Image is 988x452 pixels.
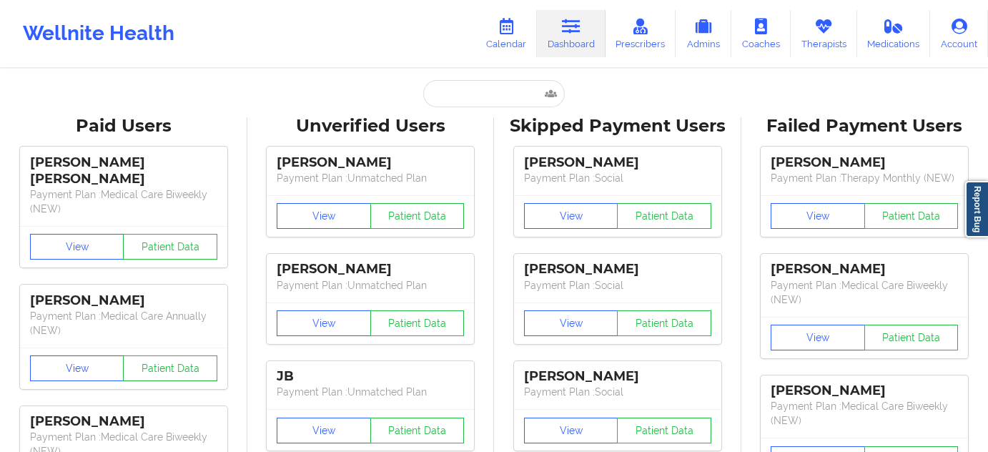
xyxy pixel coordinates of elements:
button: View [277,418,371,443]
a: Report Bug [965,181,988,237]
div: Skipped Payment Users [504,115,731,137]
div: JB [277,368,464,385]
button: Patient Data [123,355,217,381]
button: View [771,203,865,229]
button: Patient Data [370,310,465,336]
div: [PERSON_NAME] [524,154,711,171]
div: [PERSON_NAME] [524,368,711,385]
button: Patient Data [617,203,711,229]
p: Payment Plan : Medical Care Biweekly (NEW) [771,278,958,307]
div: [PERSON_NAME] [30,413,217,430]
p: Payment Plan : Social [524,171,711,185]
div: Unverified Users [257,115,485,137]
div: [PERSON_NAME] [277,154,464,171]
p: Payment Plan : Unmatched Plan [277,278,464,293]
button: View [30,355,124,381]
a: Therapists [791,10,857,57]
a: Admins [676,10,731,57]
button: Patient Data [617,418,711,443]
button: Patient Data [864,325,959,350]
button: Patient Data [123,234,217,260]
button: View [771,325,865,350]
div: [PERSON_NAME] [30,293,217,309]
button: Patient Data [864,203,959,229]
p: Payment Plan : Medical Care Biweekly (NEW) [771,399,958,428]
button: View [277,310,371,336]
a: Calendar [475,10,537,57]
button: View [30,234,124,260]
a: Account [930,10,988,57]
button: Patient Data [370,418,465,443]
button: View [524,418,618,443]
button: Patient Data [617,310,711,336]
div: [PERSON_NAME] [771,154,958,171]
p: Payment Plan : Medical Care Annually (NEW) [30,309,217,338]
p: Payment Plan : Social [524,385,711,399]
p: Payment Plan : Unmatched Plan [277,385,464,399]
a: Prescribers [606,10,676,57]
div: [PERSON_NAME] [771,261,958,277]
div: Paid Users [10,115,237,137]
div: [PERSON_NAME] [524,261,711,277]
div: [PERSON_NAME] [771,383,958,399]
p: Payment Plan : Social [524,278,711,293]
a: Coaches [731,10,791,57]
div: [PERSON_NAME] [277,261,464,277]
div: [PERSON_NAME] [PERSON_NAME] [30,154,217,187]
div: Failed Payment Users [751,115,979,137]
p: Payment Plan : Medical Care Biweekly (NEW) [30,187,217,216]
button: View [524,203,618,229]
a: Dashboard [537,10,606,57]
button: Patient Data [370,203,465,229]
a: Medications [857,10,931,57]
button: View [524,310,618,336]
button: View [277,203,371,229]
p: Payment Plan : Unmatched Plan [277,171,464,185]
p: Payment Plan : Therapy Monthly (NEW) [771,171,958,185]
